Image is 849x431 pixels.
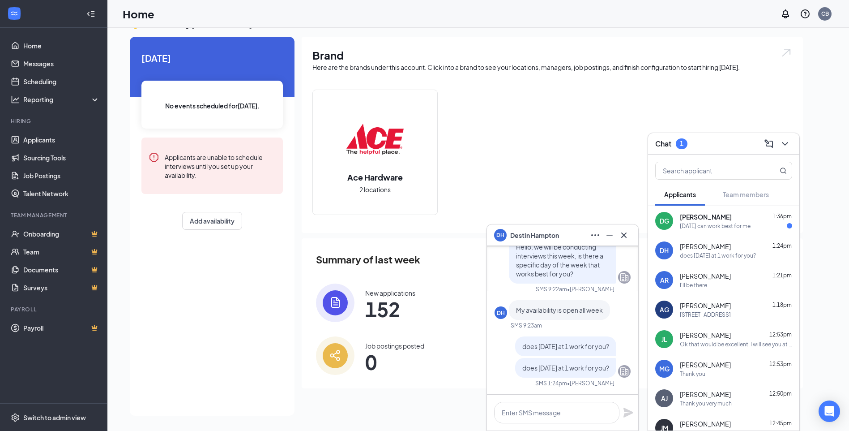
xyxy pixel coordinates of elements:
[365,289,415,297] div: New applications
[567,285,614,293] span: • [PERSON_NAME]
[780,167,787,174] svg: MagnifyingGlass
[772,213,792,220] span: 1:36pm
[536,285,567,293] div: SMS 9:22am
[23,55,100,73] a: Messages
[660,246,669,255] div: DH
[819,401,840,422] div: Open Intercom Messenger
[602,228,617,242] button: Minimize
[510,230,559,240] span: Destin Hampton
[680,340,792,348] div: Ok that would be excellent. I will see you at 10 am at ace on [GEOGRAPHIC_DATA][PERSON_NAME]?
[659,364,670,373] div: MG
[365,301,415,317] span: 152
[312,63,792,72] div: Here are the brands under this account. Click into a brand to see your locations, managers, job p...
[660,276,669,284] div: AR
[567,379,614,387] span: • [PERSON_NAME]
[680,212,732,221] span: [PERSON_NAME]
[23,73,100,91] a: Scheduling
[590,230,601,241] svg: Ellipses
[680,400,732,407] div: Thank you very much
[800,9,811,19] svg: QuestionInfo
[772,272,792,279] span: 1:21pm
[497,309,505,317] div: DH
[660,216,669,225] div: DG
[780,9,791,19] svg: Notifications
[660,305,669,314] div: AG
[769,420,792,427] span: 12:45pm
[680,311,731,319] div: [STREET_ADDRESS]
[365,341,424,350] div: Job postings posted
[23,413,86,422] div: Switch to admin view
[680,301,731,310] span: [PERSON_NAME]
[312,47,792,63] h1: Brand
[655,139,671,149] h3: Chat
[781,47,792,58] img: open.6027fd2a22e1237b5b06.svg
[680,360,731,369] span: [PERSON_NAME]
[23,95,100,104] div: Reporting
[772,302,792,308] span: 1:18pm
[723,190,769,198] span: Team members
[23,243,100,261] a: TeamCrown
[619,366,630,377] svg: Company
[769,361,792,367] span: 12:53pm
[617,228,631,242] button: Cross
[11,211,98,219] div: Team Management
[619,272,630,283] svg: Company
[23,225,100,243] a: OnboardingCrown
[661,394,668,403] div: AJ
[522,364,609,372] span: does [DATE] at 1 work for you?
[680,272,731,280] span: [PERSON_NAME]
[656,162,762,179] input: Search applicant
[316,284,354,322] img: icon
[23,37,100,55] a: Home
[680,242,731,251] span: [PERSON_NAME]
[141,51,283,65] span: [DATE]
[165,152,276,180] div: Applicants are unable to schedule interviews until you set up your availability.
[10,9,19,18] svg: WorkstreamLogo
[604,230,615,241] svg: Minimize
[821,10,829,17] div: CB
[23,131,100,149] a: Applicants
[623,407,634,418] svg: Plane
[23,279,100,297] a: SurveysCrown
[11,306,98,313] div: Payroll
[680,419,731,428] span: [PERSON_NAME]
[762,137,776,151] button: ComposeMessage
[182,212,242,230] button: Add availability
[86,9,95,18] svg: Collapse
[661,335,667,344] div: JL
[23,185,100,203] a: Talent Network
[680,140,683,147] div: 1
[23,319,100,337] a: PayrollCrown
[165,101,260,111] span: No events scheduled for [DATE] .
[769,390,792,397] span: 12:50pm
[511,322,542,329] div: SMS 9:23am
[23,167,100,185] a: Job Postings
[769,331,792,338] span: 12:53pm
[522,342,609,350] span: does [DATE] at 1 work for you?
[535,379,567,387] div: SMS 1:24pm
[588,228,602,242] button: Ellipses
[11,117,98,125] div: Hiring
[764,138,774,149] svg: ComposeMessage
[316,336,354,375] img: icon
[516,306,603,314] span: My availability is open all week
[680,390,731,399] span: [PERSON_NAME]
[780,138,790,149] svg: ChevronDown
[338,172,412,183] h2: Ace Hardware
[149,152,159,163] svg: Error
[11,95,20,104] svg: Analysis
[680,252,756,259] div: does [DATE] at 1 work for you?
[680,370,705,378] div: Thank you
[664,190,696,198] span: Applicants
[680,222,751,230] div: [DATE] can work best for me
[23,261,100,279] a: DocumentsCrown
[680,331,731,340] span: [PERSON_NAME]
[346,111,404,168] img: Ace Hardware
[359,185,391,194] span: 2 locations
[23,149,100,167] a: Sourcing Tools
[365,354,424,370] span: 0
[123,6,154,22] h1: Home
[680,281,707,289] div: I'll be there
[619,230,629,241] svg: Cross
